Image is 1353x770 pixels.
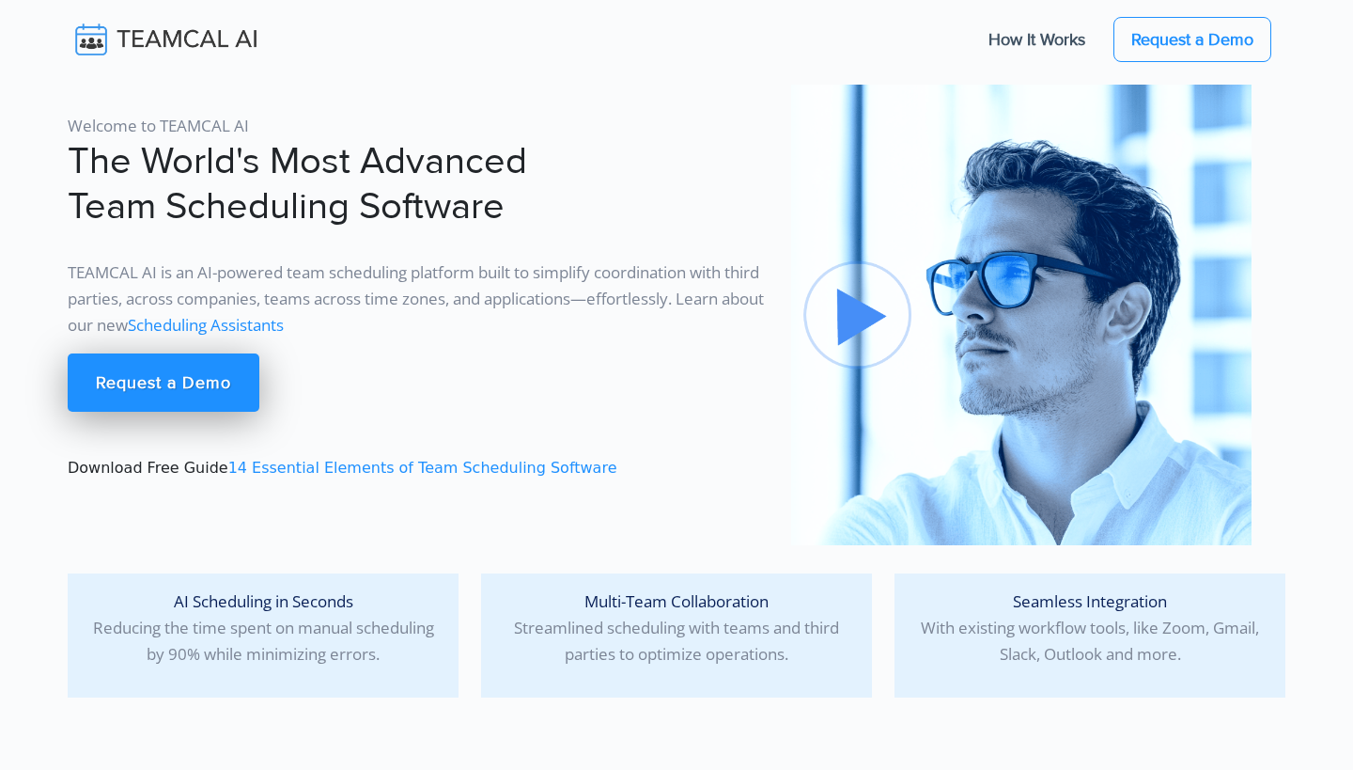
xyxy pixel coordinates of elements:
[1113,17,1271,62] a: Request a Demo
[83,589,443,668] p: Reducing the time spent on manual scheduling by 90% while minimizing errors.
[68,259,769,338] p: TEAMCAL AI is an AI-powered team scheduling platform built to simplify coordination with third pa...
[68,139,769,229] h1: The World's Most Advanced Team Scheduling Software
[791,85,1252,545] img: pic
[584,590,769,612] span: Multi-Team Collaboration
[228,459,617,477] a: 14 Essential Elements of Team Scheduling Software
[56,85,780,545] div: Download Free Guide
[174,590,353,612] span: AI Scheduling in Seconds
[1013,590,1167,612] span: Seamless Integration
[68,354,259,412] a: Request a Demo
[128,314,284,336] a: Scheduling Assistants
[496,589,857,668] p: Streamlined scheduling with teams and third parties to optimize operations.
[970,20,1104,59] a: How It Works
[910,589,1270,668] p: With existing workflow tools, like Zoom, Gmail, Slack, Outlook and more.
[68,113,769,139] p: Welcome to TEAMCAL AI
